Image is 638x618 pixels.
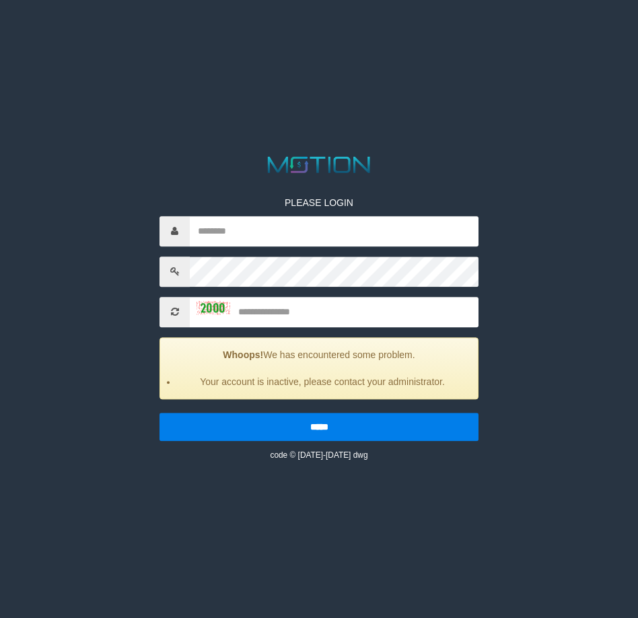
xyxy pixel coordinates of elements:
img: MOTION_logo.png [263,153,375,176]
p: PLEASE LOGIN [159,196,478,209]
strong: Whoops! [223,349,263,360]
li: Your account is inactive, please contact your administrator. [177,375,468,388]
small: code © [DATE]-[DATE] dwg [270,450,367,460]
div: We has encountered some problem. [159,337,478,399]
img: captcha [197,301,230,314]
